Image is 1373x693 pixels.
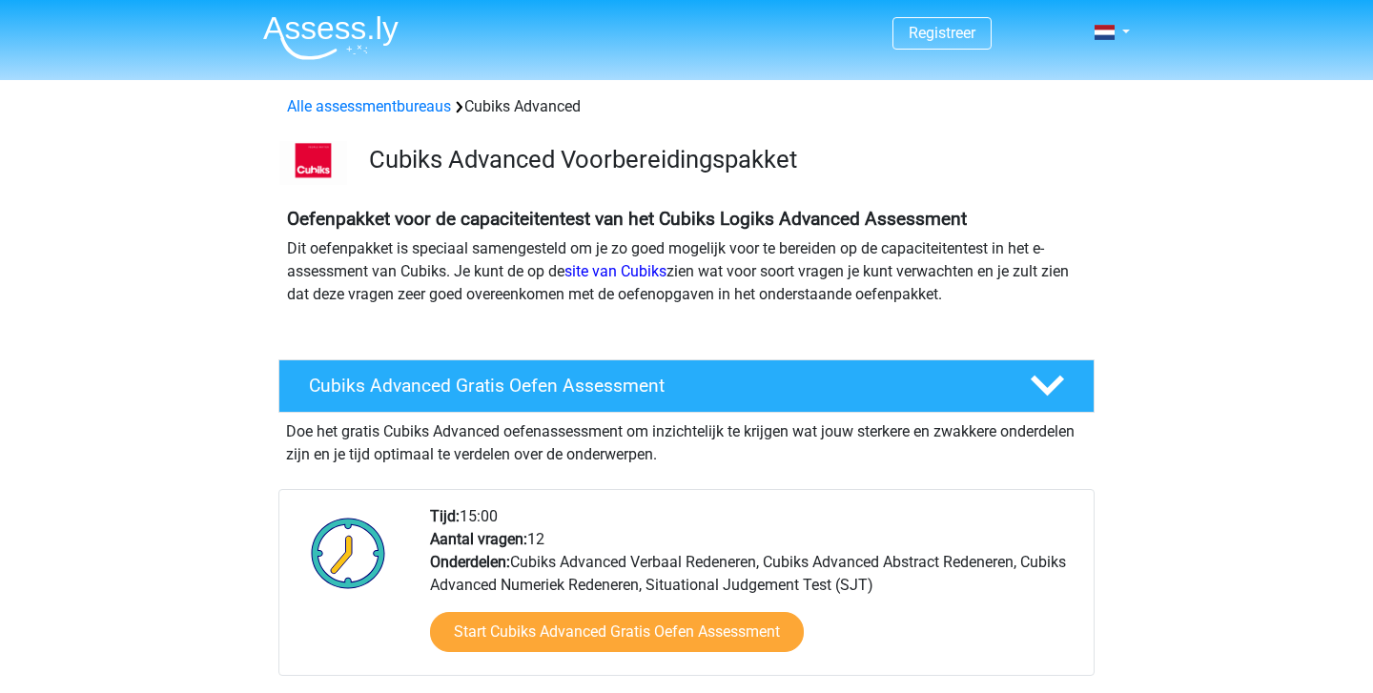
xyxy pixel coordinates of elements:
a: Start Cubiks Advanced Gratis Oefen Assessment [430,612,804,652]
a: Alle assessmentbureaus [287,97,451,115]
div: Cubiks Advanced [279,95,1094,118]
div: 15:00 12 Cubiks Advanced Verbaal Redeneren, Cubiks Advanced Abstract Redeneren, Cubiks Advanced N... [416,505,1093,675]
h4: Cubiks Advanced Gratis Oefen Assessment [309,375,999,397]
b: Oefenpakket voor de capaciteitentest van het Cubiks Logiks Advanced Assessment [287,208,967,230]
div: Doe het gratis Cubiks Advanced oefenassessment om inzichtelijk te krijgen wat jouw sterkere en zw... [278,413,1095,466]
b: Aantal vragen: [430,530,527,548]
b: Onderdelen: [430,553,510,571]
img: Klok [300,505,397,601]
img: logo-cubiks-300x193.png [279,141,347,185]
h3: Cubiks Advanced Voorbereidingspakket [369,145,1079,174]
b: Tijd: [430,507,460,525]
a: site van Cubiks [564,262,666,280]
a: Registreer [909,24,975,42]
a: Cubiks Advanced Gratis Oefen Assessment [271,359,1102,413]
p: Dit oefenpakket is speciaal samengesteld om je zo goed mogelijk voor te bereiden op de capaciteit... [287,237,1086,306]
img: Assessly [263,15,399,60]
